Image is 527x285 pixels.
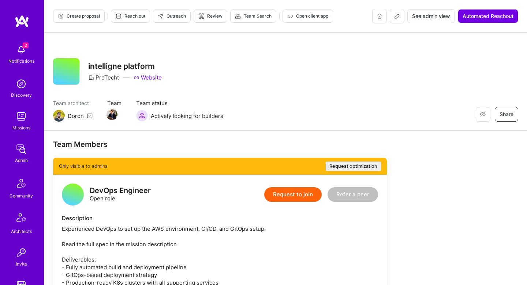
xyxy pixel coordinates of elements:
i: icon CompanyGray [88,75,94,81]
span: Create proposal [58,13,100,19]
span: Team Search [235,13,272,19]
button: Open client app [283,10,333,23]
span: Review [198,13,223,19]
img: Actively looking for builders [136,110,148,122]
span: Team architect [53,99,93,107]
img: admin teamwork [14,142,29,156]
span: Share [500,111,513,118]
div: DevOps Engineer [90,187,151,195]
div: Notifications [8,57,34,65]
i: icon Mail [87,113,93,119]
i: icon Proposal [58,13,64,19]
span: Automated Reachout [463,12,513,20]
span: Team status [136,99,223,107]
div: Open role [90,187,151,202]
button: Share [495,107,518,122]
button: Request optimization [326,162,381,171]
span: Team [107,99,122,107]
button: Request to join [264,187,322,202]
h3: intelligne platform [88,62,162,71]
button: See admin view [407,9,455,23]
div: Architects [11,227,32,235]
span: Outreach [158,13,186,19]
span: See admin view [412,12,450,20]
a: Website [134,74,162,81]
img: Community [12,174,30,192]
button: Create proposal [53,10,105,23]
button: Refer a peer [328,187,378,202]
button: Reach out [111,10,150,23]
img: Architects [12,210,30,227]
img: teamwork [14,109,29,124]
a: Team Member Avatar [107,108,117,121]
img: discovery [14,77,29,91]
span: 2 [23,42,29,48]
button: Automated Reachout [458,9,518,23]
div: Team Members [53,140,387,149]
div: Community [10,192,33,200]
button: Review [194,10,227,23]
span: Actively looking for builders [151,112,223,120]
img: Invite [14,245,29,260]
span: Reach out [116,13,145,19]
div: Discovery [11,91,32,99]
button: Team Search [230,10,276,23]
div: Description [62,214,378,222]
div: ProTecht [88,74,119,81]
img: bell [14,42,29,57]
span: Open client app [287,13,328,19]
i: icon Targeter [198,13,204,19]
i: icon EyeClosed [480,111,486,117]
img: Team Member Avatar [106,109,117,120]
div: Admin [15,156,28,164]
div: Only visible to admins [53,158,387,175]
img: Team Architect [53,110,65,122]
div: Invite [16,260,27,268]
img: logo [15,15,29,28]
div: Missions [12,124,30,132]
button: Outreach [153,10,191,23]
div: Doron [68,112,84,120]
